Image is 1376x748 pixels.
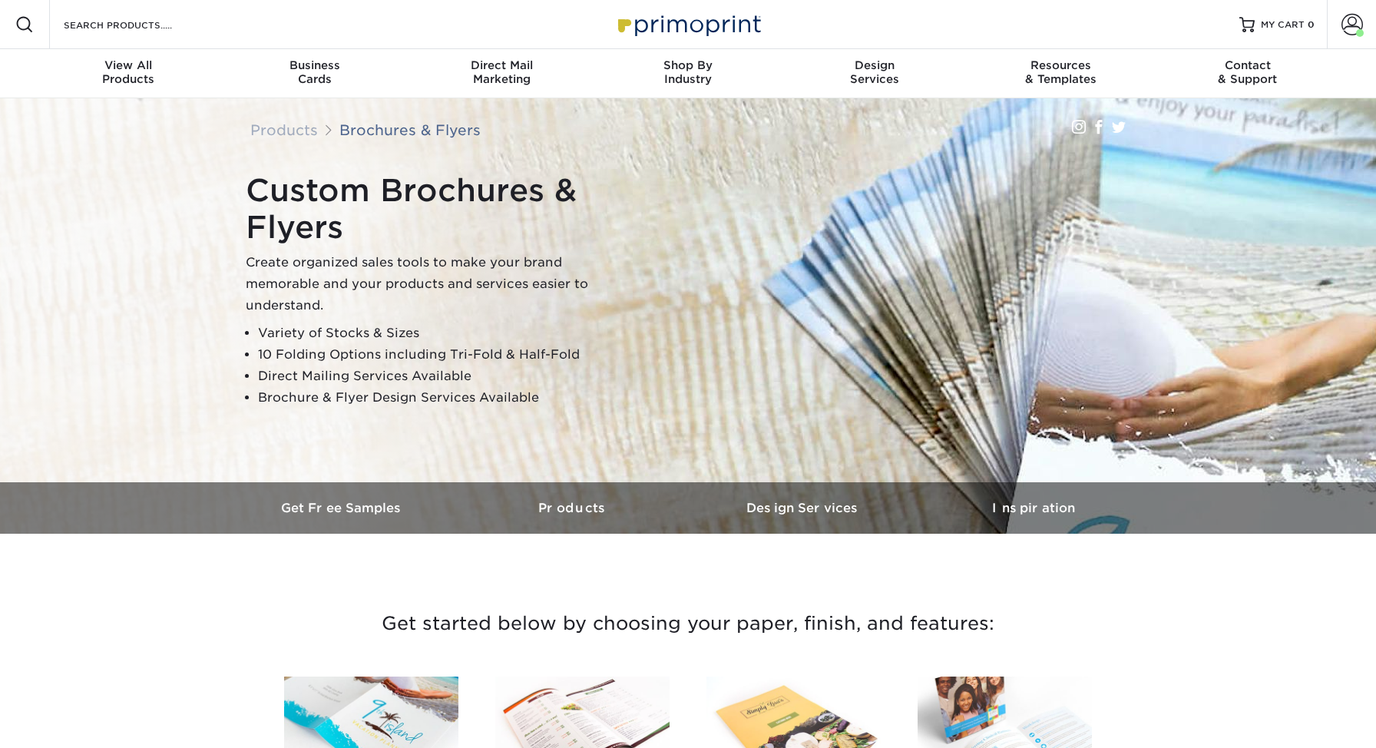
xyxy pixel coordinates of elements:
a: View AllProducts [35,49,222,98]
span: Direct Mail [408,58,595,72]
h3: Get started below by choosing your paper, finish, and features: [239,589,1137,658]
span: Shop By [595,58,782,72]
a: Brochures & Flyers [339,121,481,138]
img: Primoprint [611,8,765,41]
a: Products [458,482,688,534]
li: Variety of Stocks & Sizes [258,323,630,344]
a: Contact& Support [1154,49,1341,98]
a: BusinessCards [222,49,408,98]
span: Business [222,58,408,72]
span: Design [781,58,968,72]
a: Direct MailMarketing [408,49,595,98]
li: 10 Folding Options including Tri-Fold & Half-Fold [258,344,630,366]
a: DesignServices [781,49,968,98]
a: Resources& Templates [968,49,1154,98]
a: Products [250,121,318,138]
li: Brochure & Flyer Design Services Available [258,387,630,409]
span: Contact [1154,58,1341,72]
a: Inspiration [918,482,1149,534]
a: Get Free Samples [227,482,458,534]
div: & Templates [968,58,1154,86]
li: Direct Mailing Services Available [258,366,630,387]
span: MY CART [1261,18,1305,31]
div: Industry [595,58,782,86]
div: Services [781,58,968,86]
h3: Products [458,501,688,515]
h3: Get Free Samples [227,501,458,515]
a: Shop ByIndustry [595,49,782,98]
h3: Design Services [688,501,918,515]
p: Create organized sales tools to make your brand memorable and your products and services easier t... [246,252,630,316]
div: & Support [1154,58,1341,86]
div: Products [35,58,222,86]
span: Resources [968,58,1154,72]
div: Cards [222,58,408,86]
h3: Inspiration [918,501,1149,515]
span: View All [35,58,222,72]
div: Marketing [408,58,595,86]
span: 0 [1308,19,1315,30]
a: Design Services [688,482,918,534]
h1: Custom Brochures & Flyers [246,172,630,246]
input: SEARCH PRODUCTS..... [62,15,212,34]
